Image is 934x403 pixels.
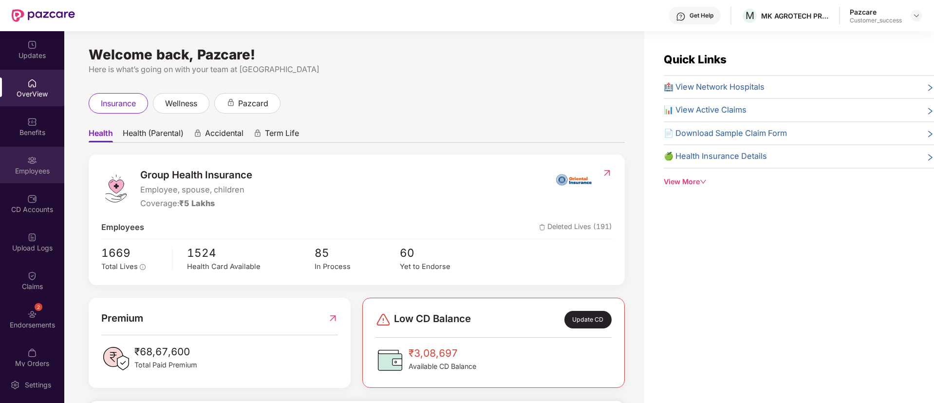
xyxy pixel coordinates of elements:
[27,117,37,127] img: svg+xml;base64,PHN2ZyBpZD0iQmVuZWZpdHMiIHhtbG5zPSJodHRwOi8vd3d3LnczLm9yZy8yMDAwL3N2ZyIgd2lkdGg9Ij...
[926,129,934,140] span: right
[101,344,131,373] img: PaidPremiumIcon
[134,344,197,360] span: ₹68,67,600
[690,12,713,19] div: Get Help
[27,271,37,281] img: svg+xml;base64,PHN2ZyBpZD0iQ2xhaW0iIHhtbG5zPSJodHRwOi8vd3d3LnczLm9yZy8yMDAwL3N2ZyIgd2lkdGg9IjIwIi...
[850,7,902,17] div: Pazcare
[140,264,146,270] span: info-circle
[926,152,934,163] span: right
[564,311,612,328] div: Update CD
[101,221,144,234] span: Employees
[761,11,829,20] div: MK AGROTECH PRIVATE LIMITED
[664,127,787,140] span: 📄 Download Sample Claim Form
[602,168,612,178] img: RedirectIcon
[140,167,252,183] span: Group Health Insurance
[165,97,197,110] span: wellness
[664,81,765,94] span: 🏥 View Network Hospitals
[664,53,727,66] span: Quick Links
[253,129,262,138] div: animation
[238,97,268,110] span: pazcard
[664,150,767,163] span: 🍏 Health Insurance Details
[850,17,902,24] div: Customer_success
[556,167,592,192] img: insurerIcon
[265,128,299,142] span: Term Life
[676,12,686,21] img: svg+xml;base64,PHN2ZyBpZD0iSGVscC0zMngzMiIgeG1sbnM9Imh0dHA6Ly93d3cudzMub3JnLzIwMDAvc3ZnIiB3aWR0aD...
[400,261,485,272] div: Yet to Endorse
[226,98,235,107] div: animation
[664,104,747,116] span: 📊 View Active Claims
[89,128,113,142] span: Health
[187,261,315,272] div: Health Card Available
[123,128,184,142] span: Health (Parental)
[89,51,625,58] div: Welcome back, Pazcare!
[27,78,37,88] img: svg+xml;base64,PHN2ZyBpZD0iSG9tZSIgeG1sbnM9Imh0dHA6Ly93d3cudzMub3JnLzIwMDAvc3ZnIiB3aWR0aD0iMjAiIG...
[400,244,485,262] span: 60
[27,194,37,204] img: svg+xml;base64,PHN2ZyBpZD0iQ0RfQWNjb3VudHMiIGRhdGEtbmFtZT0iQ0QgQWNjb3VudHMiIHhtbG5zPSJodHRwOi8vd3...
[700,178,707,185] span: down
[315,244,400,262] span: 85
[328,310,338,326] img: RedirectIcon
[27,309,37,319] img: svg+xml;base64,PHN2ZyBpZD0iRW5kb3JzZW1lbnRzIiB4bWxucz0iaHR0cDovL3d3dy53My5vcmcvMjAwMC9zdmciIHdpZH...
[10,380,20,390] img: svg+xml;base64,PHN2ZyBpZD0iU2V0dGluZy0yMHgyMCIgeG1sbnM9Imh0dHA6Ly93d3cudzMub3JnLzIwMDAvc3ZnIiB3aW...
[134,360,197,370] span: Total Paid Premium
[664,176,934,187] div: View More
[409,345,476,361] span: ₹3,08,697
[101,174,131,203] img: logo
[27,155,37,165] img: svg+xml;base64,PHN2ZyBpZD0iRW1wbG95ZWVzIiB4bWxucz0iaHR0cDovL3d3dy53My5vcmcvMjAwMC9zdmciIHdpZHRoPS...
[89,63,625,76] div: Here is what’s going on with your team at [GEOGRAPHIC_DATA]
[375,312,391,327] img: svg+xml;base64,PHN2ZyBpZD0iRGFuZ2VyLTMyeDMyIiB4bWxucz0iaHR0cDovL3d3dy53My5vcmcvMjAwMC9zdmciIHdpZH...
[101,244,165,262] span: 1669
[539,224,545,230] img: deleteIcon
[187,244,315,262] span: 1524
[375,345,405,375] img: CDBalanceIcon
[27,40,37,50] img: svg+xml;base64,PHN2ZyBpZD0iVXBkYXRlZCIgeG1sbnM9Imh0dHA6Ly93d3cudzMub3JnLzIwMDAvc3ZnIiB3aWR0aD0iMj...
[101,97,136,110] span: insurance
[926,83,934,94] span: right
[101,262,138,271] span: Total Lives
[315,261,400,272] div: In Process
[193,129,202,138] div: animation
[539,221,612,234] span: Deleted Lives (191)
[179,198,215,208] span: ₹5 Lakhs
[746,10,754,21] span: M
[205,128,243,142] span: Accidental
[35,303,42,311] div: 2
[140,184,252,196] span: Employee, spouse, children
[926,106,934,116] span: right
[101,310,143,326] span: Premium
[27,232,37,242] img: svg+xml;base64,PHN2ZyBpZD0iVXBsb2FkX0xvZ3MiIGRhdGEtbmFtZT0iVXBsb2FkIExvZ3MiIHhtbG5zPSJodHRwOi8vd3...
[394,311,471,328] span: Low CD Balance
[27,348,37,358] img: svg+xml;base64,PHN2ZyBpZD0iTXlfT3JkZXJzIiBkYXRhLW5hbWU9Ik15IE9yZGVycyIgeG1sbnM9Imh0dHA6Ly93d3cudz...
[12,9,75,22] img: New Pazcare Logo
[140,197,252,210] div: Coverage:
[22,380,54,390] div: Settings
[913,12,920,19] img: svg+xml;base64,PHN2ZyBpZD0iRHJvcGRvd24tMzJ4MzIiIHhtbG5zPSJodHRwOi8vd3d3LnczLm9yZy8yMDAwL3N2ZyIgd2...
[409,361,476,372] span: Available CD Balance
